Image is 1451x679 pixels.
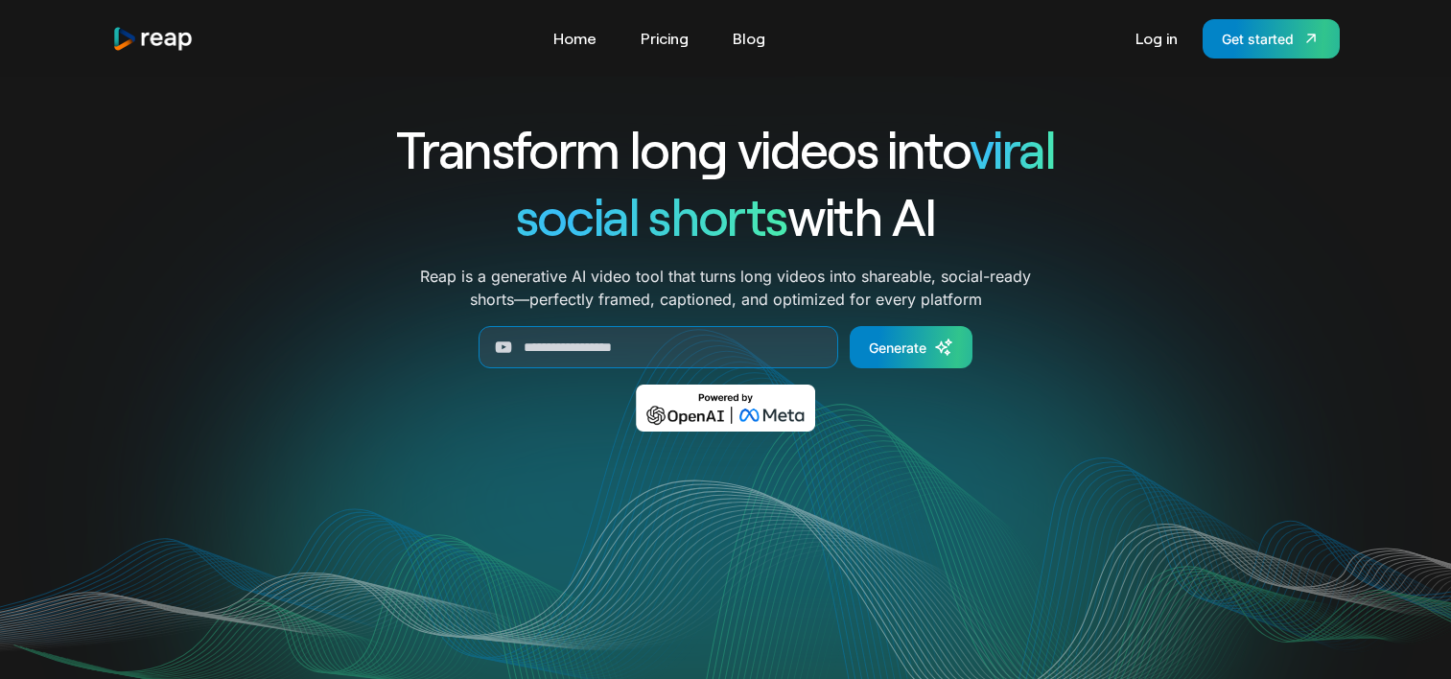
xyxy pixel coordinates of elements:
p: Reap is a generative AI video tool that turns long videos into shareable, social-ready shorts—per... [420,265,1031,311]
a: Blog [723,23,775,54]
div: Generate [869,338,926,358]
a: Get started [1203,19,1340,59]
form: Generate Form [327,326,1125,368]
h1: Transform long videos into [327,115,1125,182]
img: Powered by OpenAI & Meta [636,385,815,432]
a: home [112,26,195,52]
div: Get started [1222,29,1294,49]
span: social shorts [516,184,787,246]
a: Log in [1126,23,1187,54]
a: Pricing [631,23,698,54]
a: Generate [850,326,972,368]
a: Home [544,23,606,54]
span: viral [970,117,1055,179]
h1: with AI [327,182,1125,249]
